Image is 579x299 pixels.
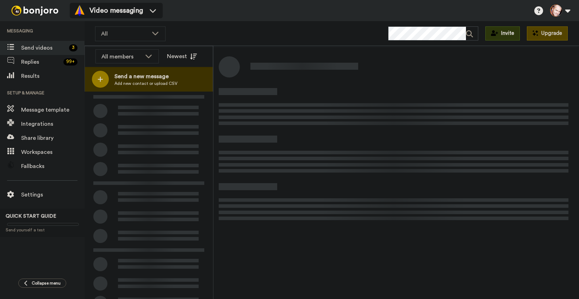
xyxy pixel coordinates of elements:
[6,214,56,219] span: QUICK START GUIDE
[8,6,61,15] img: bj-logo-header-white.svg
[18,279,66,288] button: Collapse menu
[74,5,85,16] img: vm-color.svg
[21,134,85,142] span: Share library
[6,227,79,233] span: Send yourself a test
[21,148,85,156] span: Workspaces
[101,30,148,38] span: All
[21,162,85,170] span: Fallbacks
[32,280,61,286] span: Collapse menu
[21,191,85,199] span: Settings
[114,72,178,81] span: Send a new message
[485,26,520,41] button: Invite
[89,6,143,15] span: Video messaging
[21,44,66,52] span: Send videos
[63,58,77,66] div: 99 +
[162,49,202,63] button: Newest
[21,106,85,114] span: Message template
[101,52,142,61] div: All members
[21,120,85,128] span: Integrations
[69,44,77,51] div: 3
[527,26,568,41] button: Upgrade
[21,58,61,66] span: Replies
[114,81,178,86] span: Add new contact or upload CSV
[21,72,85,80] span: Results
